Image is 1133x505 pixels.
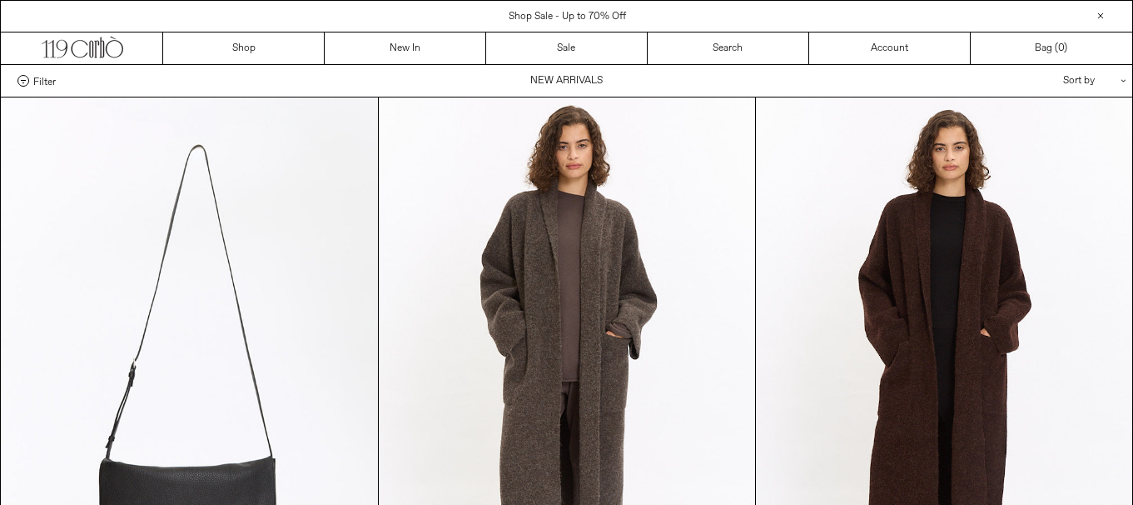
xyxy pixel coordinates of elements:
span: ) [1058,41,1067,56]
div: Sort by [966,65,1116,97]
a: Account [809,32,971,64]
a: Shop [163,32,325,64]
a: Bag () [971,32,1132,64]
a: Search [648,32,809,64]
span: 0 [1058,42,1064,55]
a: New In [325,32,486,64]
a: Sale [486,32,648,64]
a: Shop Sale - Up to 70% Off [509,10,626,23]
span: Filter [33,75,56,87]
